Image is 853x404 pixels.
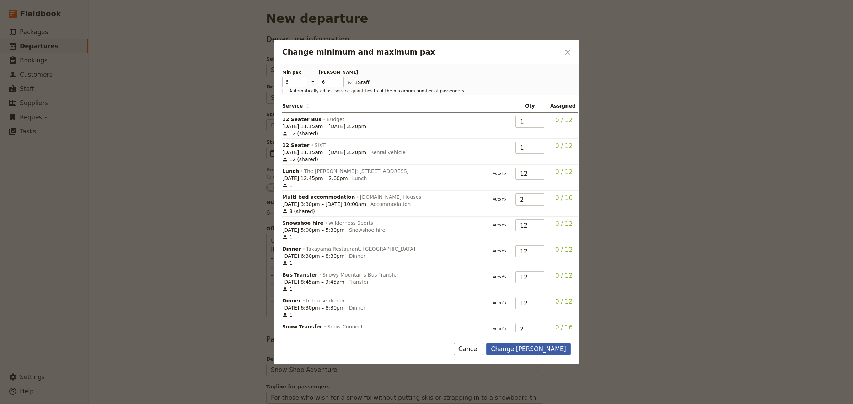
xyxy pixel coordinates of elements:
[282,123,366,130] span: [DATE] 11:15am – [DATE] 3:20pm
[489,247,510,256] button: Auto fix
[555,272,573,279] span: 0 / 12
[282,168,299,175] span: Lunch
[282,234,293,241] span: 1
[513,99,547,113] th: Qty
[304,168,409,175] span: The [PERSON_NAME]: [STREET_ADDRESS]
[515,168,544,180] input: —
[348,80,352,85] span: &
[515,219,544,231] input: —
[282,47,560,58] h2: Change minimum and maximum pax
[489,299,510,308] button: Auto fix
[306,297,345,304] span: In house dinner
[282,330,348,337] span: [DATE] 8:45am – 10:00am
[282,252,345,260] span: [DATE] 6:30pm – 8:30pm
[282,260,293,267] span: 1
[349,226,385,234] div: Snowshoe hire
[555,142,573,149] span: 0 / 12
[547,99,578,113] th: Assigned
[348,79,567,87] p: 1 Staff
[515,297,544,309] input: —
[282,102,309,109] span: Service
[454,343,484,355] button: Cancel
[282,116,321,123] span: 12 Seater Bus
[489,221,510,230] button: Auto fix
[370,201,411,208] div: Accommodation
[352,175,367,182] div: Lunch
[555,194,573,201] span: 0 / 16
[282,149,366,156] span: [DATE] 11:15am – [DATE] 3:20pm
[282,208,315,215] span: 8 (shared)
[282,278,344,285] span: [DATE] 8:45am – 9:45am
[489,169,510,176] span: Auto fix
[282,297,301,304] span: Dinner
[289,88,464,94] span: Automatically adjust service quantities to fit the maximum number of passengers
[311,77,315,87] span: –
[489,324,510,332] span: Auto fix
[515,116,544,128] input: —
[360,193,422,201] span: [DOMAIN_NAME] Houses
[282,304,345,311] span: [DATE] 6:30pm – 8:30pm
[282,226,345,234] span: [DATE] 5:00pm – 5:30pm
[282,271,317,278] span: Bus Transfer
[555,246,573,253] span: 0 / 12
[282,219,323,226] span: Snowshoe hire
[282,245,301,252] span: Dinner
[486,343,571,355] button: Change [PERSON_NAME]
[319,77,344,87] input: [PERSON_NAME]
[282,77,307,87] input: Min pax
[515,142,544,154] input: —
[282,285,293,293] span: 1
[282,70,307,75] span: Min pax
[555,116,573,124] span: 0 / 12
[282,311,293,318] span: 1
[282,156,318,163] span: 12 (shared)
[282,323,322,330] span: Snow Transfer
[327,323,363,330] span: Snow Connect
[282,99,487,113] th: Service
[315,142,326,149] span: SIXT
[489,221,510,228] span: Auto fix
[322,271,398,278] span: Snowy Mountains Bus Transfer
[282,175,348,182] span: [DATE] 12:45pm – 2:00pm
[282,193,355,201] span: Multi bed accommodation
[489,273,510,282] button: Auto fix
[349,278,369,285] div: Transfer
[515,323,544,335] input: —
[319,70,344,75] span: [PERSON_NAME]
[489,273,510,280] span: Auto fix
[282,201,366,208] span: [DATE] 3:30pm – [DATE] 10:00am
[282,130,318,137] span: 12 (shared)
[327,116,344,123] span: Budget
[515,193,544,206] input: —
[489,299,510,306] span: Auto fix
[489,195,510,202] span: Auto fix
[555,324,573,331] span: 0 / 16
[555,168,573,175] span: 0 / 12
[328,219,373,226] span: Wilderness Sports
[515,271,544,283] input: —
[555,298,573,305] span: 0 / 12
[562,46,574,58] button: Close dialog
[555,220,573,227] span: 0 / 12
[489,169,510,178] button: Auto fix
[282,182,293,189] span: 1
[370,149,406,156] div: Rental vehicle
[306,245,415,252] span: Takayama Restaurant, [GEOGRAPHIC_DATA]
[489,195,510,204] button: Auto fix
[577,103,581,109] span: ​
[349,304,366,311] div: Dinner
[282,142,309,149] span: 12 Seater
[489,247,510,254] span: Auto fix
[349,252,366,260] div: Dinner
[515,245,544,257] input: —
[489,324,510,334] button: Auto fix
